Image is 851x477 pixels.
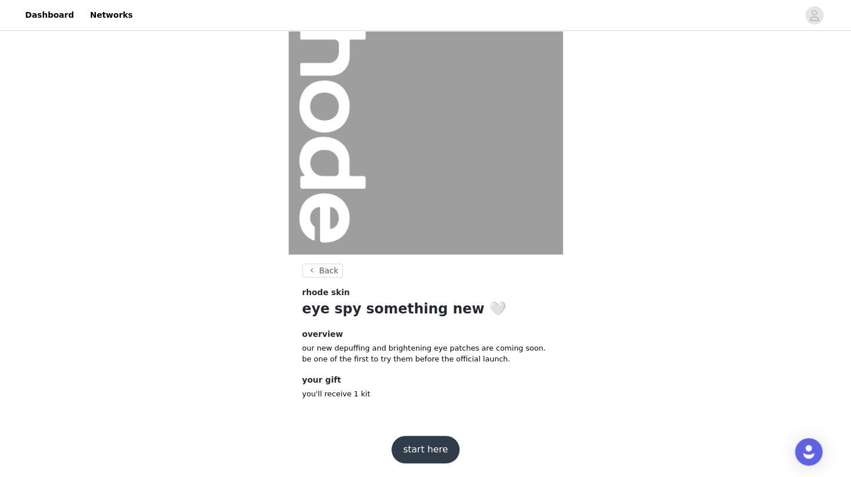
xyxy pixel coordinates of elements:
[302,388,549,400] p: you'll receive 1 kit
[18,2,81,28] a: Dashboard
[795,438,822,466] div: Open Intercom Messenger
[809,6,820,25] div: avatar
[391,436,459,463] button: start here
[302,343,549,365] p: our new depuffing and brightening eye patches are coming soon. be one of the first to try them be...
[302,299,549,319] h1: eye spy something new 🤍
[83,2,139,28] a: Networks
[302,374,549,386] h4: your gift
[302,287,350,299] span: rhode skin
[302,264,343,277] button: Back
[302,328,549,340] h4: overview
